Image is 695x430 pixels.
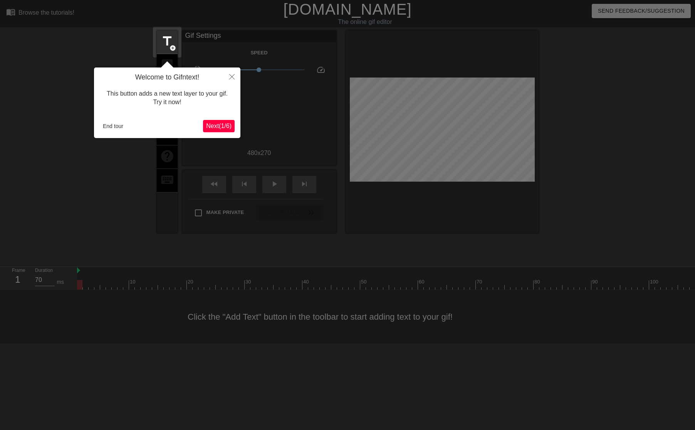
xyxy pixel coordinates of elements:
[100,120,126,132] button: End tour
[203,120,235,132] button: Next
[100,82,235,115] div: This button adds a new text layer to your gif. Try it now!
[206,123,232,129] span: Next ( 1 / 6 )
[100,73,235,82] h4: Welcome to Gifntext!
[223,67,240,85] button: Close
